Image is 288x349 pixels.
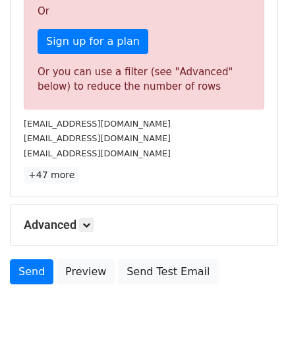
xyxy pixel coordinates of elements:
[24,167,79,183] a: +47 more
[24,148,171,158] small: [EMAIL_ADDRESS][DOMAIN_NAME]
[38,65,250,94] div: Or you can use a filter (see "Advanced" below) to reduce the number of rows
[24,133,171,143] small: [EMAIL_ADDRESS][DOMAIN_NAME]
[57,259,115,284] a: Preview
[10,259,53,284] a: Send
[222,286,288,349] iframe: Chat Widget
[38,5,250,18] p: Or
[118,259,218,284] a: Send Test Email
[24,218,264,232] h5: Advanced
[24,119,171,129] small: [EMAIL_ADDRESS][DOMAIN_NAME]
[38,29,148,54] a: Sign up for a plan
